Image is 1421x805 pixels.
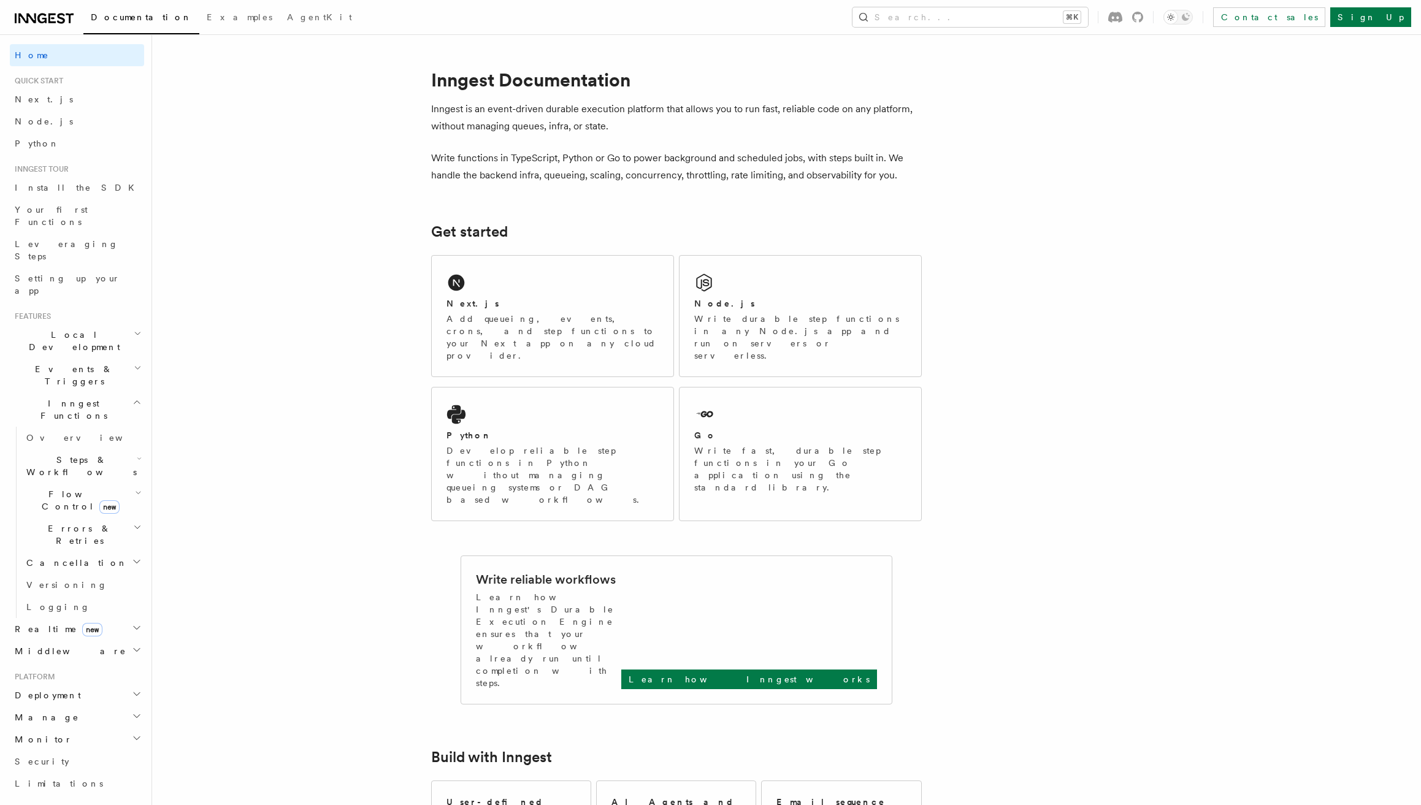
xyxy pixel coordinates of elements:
[10,733,72,746] span: Monitor
[26,433,153,443] span: Overview
[10,324,144,358] button: Local Development
[21,522,133,547] span: Errors & Retries
[694,429,716,441] h2: Go
[21,574,144,596] a: Versioning
[10,618,144,640] button: Realtimenew
[15,239,118,261] span: Leveraging Steps
[10,358,144,392] button: Events & Triggers
[21,454,137,478] span: Steps & Workflows
[694,297,755,310] h2: Node.js
[280,4,359,33] a: AgentKit
[82,623,102,636] span: new
[10,233,144,267] a: Leveraging Steps
[446,297,499,310] h2: Next.js
[431,150,922,184] p: Write functions in TypeScript, Python or Go to power background and scheduled jobs, with steps bu...
[1063,11,1081,23] kbd: ⌘K
[10,392,144,427] button: Inngest Functions
[199,4,280,33] a: Examples
[10,44,144,66] a: Home
[15,757,69,766] span: Security
[21,427,144,449] a: Overview
[21,483,144,517] button: Flow Controlnew
[10,645,126,657] span: Middleware
[15,49,49,61] span: Home
[10,689,81,701] span: Deployment
[10,640,144,662] button: Middleware
[446,313,659,362] p: Add queueing, events, crons, and step functions to your Next app on any cloud provider.
[446,444,659,506] p: Develop reliable step functions in Python without managing queueing systems or DAG based workflows.
[10,684,144,706] button: Deployment
[446,429,492,441] h2: Python
[476,591,621,689] p: Learn how Inngest's Durable Execution Engine ensures that your workflow already run until complet...
[15,94,73,104] span: Next.js
[21,557,128,569] span: Cancellation
[476,571,616,588] h2: Write reliable workflows
[21,552,144,574] button: Cancellation
[679,255,922,377] a: Node.jsWrite durable step functions in any Node.js app and run on servers or serverless.
[83,4,199,34] a: Documentation
[431,387,674,521] a: PythonDevelop reliable step functions in Python without managing queueing systems or DAG based wo...
[10,773,144,795] a: Limitations
[10,706,144,728] button: Manage
[21,517,144,552] button: Errors & Retries
[21,449,144,483] button: Steps & Workflows
[621,670,877,689] a: Learn how Inngest works
[694,313,906,362] p: Write durable step functions in any Node.js app and run on servers or serverless.
[10,427,144,618] div: Inngest Functions
[10,76,63,86] span: Quick start
[431,223,508,240] a: Get started
[10,728,144,750] button: Monitor
[10,672,55,682] span: Platform
[26,580,107,590] span: Versioning
[15,205,88,227] span: Your first Functions
[852,7,1088,27] button: Search...⌘K
[694,444,906,494] p: Write fast, durable step functions in your Go application using the standard library.
[10,329,134,353] span: Local Development
[15,116,73,126] span: Node.js
[10,177,144,199] a: Install the SDK
[10,88,144,110] a: Next.js
[10,397,132,422] span: Inngest Functions
[99,500,120,514] span: new
[10,623,102,635] span: Realtime
[629,673,870,685] p: Learn how Inngest works
[91,12,192,22] span: Documentation
[1330,7,1411,27] a: Sign Up
[10,363,134,387] span: Events & Triggers
[15,183,142,193] span: Install the SDK
[26,602,90,612] span: Logging
[10,711,79,723] span: Manage
[10,132,144,155] a: Python
[431,101,922,135] p: Inngest is an event-driven durable execution platform that allows you to run fast, reliable code ...
[10,199,144,233] a: Your first Functions
[15,779,103,788] span: Limitations
[10,267,144,302] a: Setting up your app
[207,12,272,22] span: Examples
[15,139,59,148] span: Python
[431,749,552,766] a: Build with Inngest
[1213,7,1325,27] a: Contact sales
[21,596,144,618] a: Logging
[10,311,51,321] span: Features
[10,110,144,132] a: Node.js
[1163,10,1193,25] button: Toggle dark mode
[431,69,922,91] h1: Inngest Documentation
[431,255,674,377] a: Next.jsAdd queueing, events, crons, and step functions to your Next app on any cloud provider.
[10,750,144,773] a: Security
[15,273,120,296] span: Setting up your app
[21,488,135,513] span: Flow Control
[679,387,922,521] a: GoWrite fast, durable step functions in your Go application using the standard library.
[287,12,352,22] span: AgentKit
[10,164,69,174] span: Inngest tour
